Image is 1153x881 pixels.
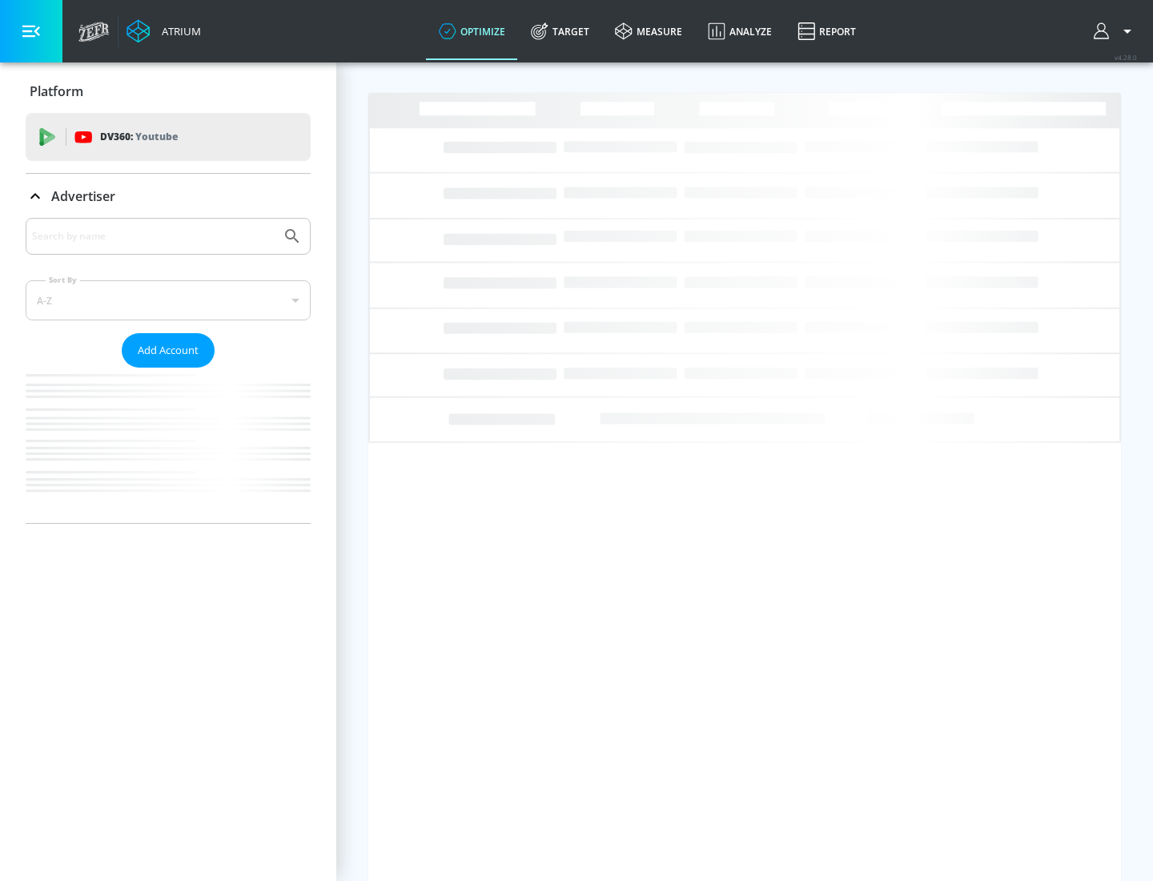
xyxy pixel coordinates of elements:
label: Sort By [46,275,80,285]
a: measure [602,2,695,60]
nav: list of Advertiser [26,368,311,523]
div: DV360: Youtube [26,113,311,161]
a: Target [518,2,602,60]
button: Add Account [122,333,215,368]
span: Add Account [138,341,199,360]
a: optimize [426,2,518,60]
p: DV360: [100,128,178,146]
input: Search by name [32,226,275,247]
a: Report [785,2,869,60]
div: Advertiser [26,218,311,523]
div: Atrium [155,24,201,38]
p: Advertiser [51,187,115,205]
p: Platform [30,82,83,100]
a: Atrium [127,19,201,43]
div: Platform [26,69,311,114]
span: v 4.28.0 [1115,53,1137,62]
p: Youtube [135,128,178,145]
div: A-Z [26,280,311,320]
a: Analyze [695,2,785,60]
div: Advertiser [26,174,311,219]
